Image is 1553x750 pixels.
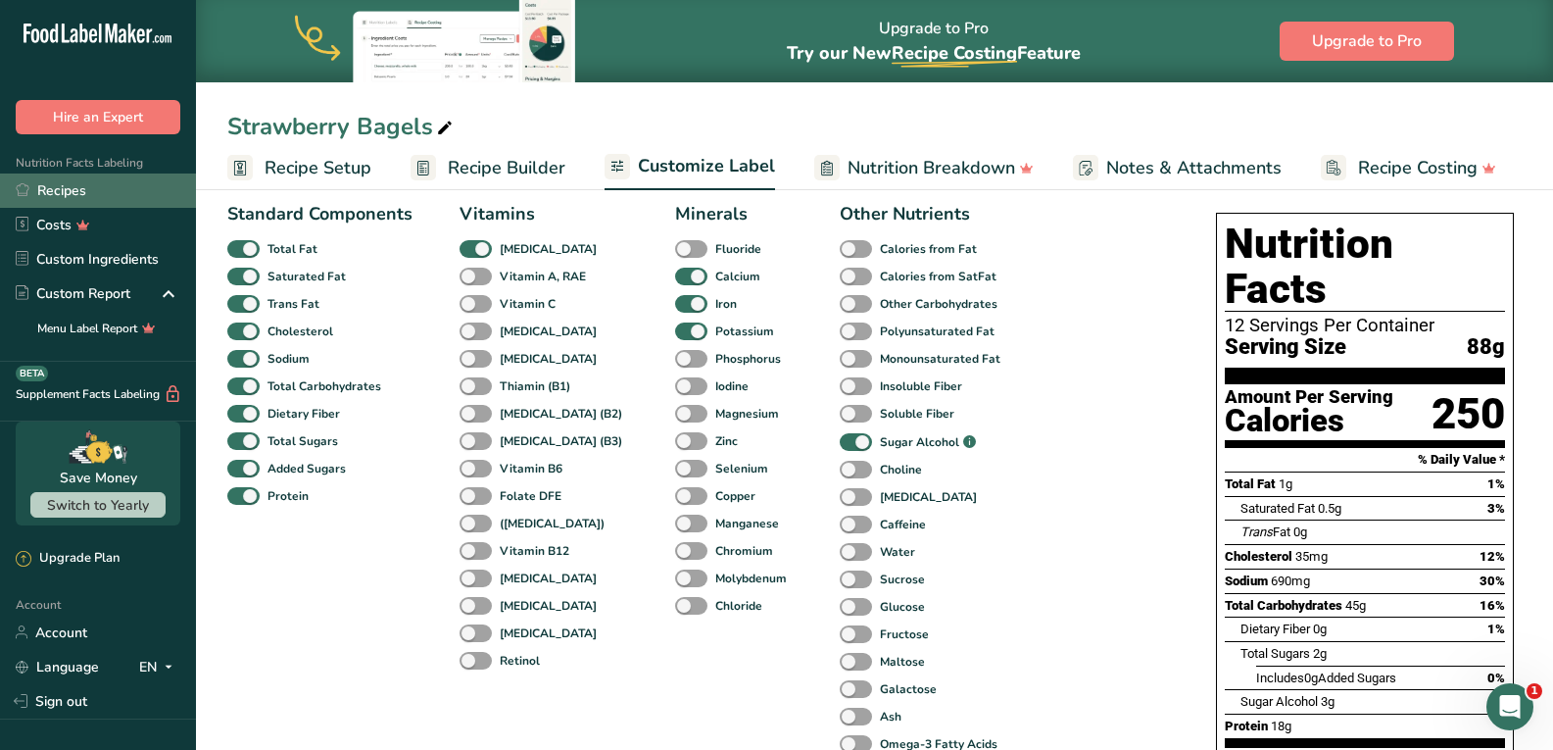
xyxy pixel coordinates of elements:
[1358,155,1478,181] span: Recipe Costing
[1225,222,1505,312] h1: Nutrition Facts
[500,295,556,313] b: Vitamin C
[1312,29,1422,53] span: Upgrade to Pro
[1225,549,1292,564] span: Cholesterol
[1487,671,1505,685] span: 0%
[715,240,761,258] b: Fluoride
[880,377,962,395] b: Insoluble Fiber
[1073,146,1282,190] a: Notes & Attachments
[715,405,779,423] b: Magnesium
[880,240,977,258] b: Calories from Fat
[500,240,597,258] b: [MEDICAL_DATA]
[500,405,622,423] b: [MEDICAL_DATA] (B2)
[1225,476,1276,491] span: Total Fat
[880,653,925,671] b: Maltose
[1486,683,1533,730] iframe: Intercom live chat
[1240,525,1290,539] span: Fat
[60,468,137,488] div: Save Money
[715,377,749,395] b: Iodine
[227,146,371,190] a: Recipe Setup
[880,680,937,698] b: Galactose
[1321,146,1496,190] a: Recipe Costing
[715,570,787,587] b: Molybdenum
[1487,476,1505,491] span: 1%
[715,515,779,532] b: Manganese
[1240,622,1310,636] span: Dietary Fiber
[1313,622,1327,636] span: 0g
[675,201,793,227] div: Minerals
[840,201,1006,227] div: Other Nutrients
[715,295,737,313] b: Iron
[1480,549,1505,564] span: 12%
[267,240,317,258] b: Total Fat
[267,460,346,477] b: Added Sugars
[500,268,586,285] b: Vitamin A, RAE
[500,625,597,642] b: [MEDICAL_DATA]
[1225,407,1393,435] div: Calories
[605,144,775,191] a: Customize Label
[500,597,597,615] b: [MEDICAL_DATA]
[1432,388,1505,440] div: 250
[715,597,762,615] b: Chloride
[1225,719,1268,733] span: Protein
[880,268,996,285] b: Calories from SatFat
[1321,694,1335,709] span: 3g
[715,350,781,368] b: Phosphorus
[500,652,540,670] b: Retinol
[267,295,319,313] b: Trans Fat
[1240,525,1273,539] i: Trans
[500,323,597,340] b: [MEDICAL_DATA]
[1240,694,1318,709] span: Sugar Alcohol
[500,570,597,587] b: [MEDICAL_DATA]
[16,650,99,684] a: Language
[1225,448,1505,472] section: % Daily Value *
[267,268,346,285] b: Saturated Fat
[1295,549,1328,564] span: 35mg
[460,201,628,227] div: Vitamins
[880,543,915,561] b: Water
[267,350,310,368] b: Sodium
[880,350,1000,368] b: Monounsaturated Fat
[892,41,1017,65] span: Recipe Costing
[1271,574,1310,588] span: 690mg
[715,542,773,560] b: Chromium
[787,1,1081,82] div: Upgrade to Pro
[1318,501,1341,516] span: 0.5g
[16,283,130,304] div: Custom Report
[814,146,1034,190] a: Nutrition Breakdown
[1313,646,1327,661] span: 2g
[1304,671,1318,685] span: 0g
[267,377,381,395] b: Total Carbohydrates
[1240,501,1315,516] span: Saturated Fat
[880,295,997,313] b: Other Carbohydrates
[1487,622,1505,636] span: 1%
[227,109,457,144] div: Strawberry Bagels
[880,488,977,506] b: [MEDICAL_DATA]
[1256,671,1396,685] span: Includes Added Sugars
[500,377,570,395] b: Thiamin (B1)
[267,432,338,450] b: Total Sugars
[715,268,760,285] b: Calcium
[500,487,561,505] b: Folate DFE
[715,460,768,477] b: Selenium
[1480,598,1505,613] span: 16%
[1487,501,1505,516] span: 3%
[411,146,565,190] a: Recipe Builder
[448,155,565,181] span: Recipe Builder
[16,549,120,569] div: Upgrade Plan
[1240,646,1310,661] span: Total Sugars
[267,487,309,505] b: Protein
[500,460,562,477] b: Vitamin B6
[30,492,166,518] button: Switch to Yearly
[1345,598,1366,613] span: 45g
[267,323,333,340] b: Cholesterol
[880,708,901,725] b: Ash
[47,496,149,515] span: Switch to Yearly
[500,542,569,560] b: Vitamin B12
[500,350,597,368] b: [MEDICAL_DATA]
[715,432,738,450] b: Zinc
[16,366,48,381] div: BETA
[787,41,1081,65] span: Try our New Feature
[265,155,371,181] span: Recipe Setup
[227,201,413,227] div: Standard Components
[1280,22,1454,61] button: Upgrade to Pro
